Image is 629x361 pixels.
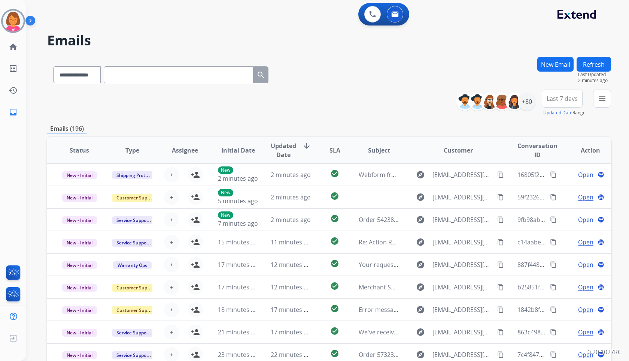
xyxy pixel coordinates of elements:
[359,283,571,291] span: Merchant Support #659574: How would you rate the support you received?
[271,283,314,291] span: 12 minutes ago
[578,260,593,269] span: Open
[112,329,155,337] span: Service Support
[125,146,139,155] span: Type
[359,351,411,359] span: Order 5732392716
[432,238,493,247] span: [EMAIL_ADDRESS][DOMAIN_NAME]
[112,351,155,359] span: Service Support
[550,284,557,291] mat-icon: content_copy
[9,86,18,95] mat-icon: history
[330,169,339,178] mat-icon: check_circle
[550,261,557,268] mat-icon: content_copy
[172,146,198,155] span: Assignee
[497,239,504,246] mat-icon: content_copy
[218,211,233,219] p: New
[164,167,179,182] button: +
[598,329,604,336] mat-icon: language
[598,239,604,246] mat-icon: language
[598,306,604,313] mat-icon: language
[432,193,493,202] span: [EMAIL_ADDRESS][DOMAIN_NAME]
[416,170,425,179] mat-icon: explore
[271,193,311,201] span: 2 minutes ago
[330,327,339,336] mat-icon: check_circle
[191,170,200,179] mat-icon: person_add
[598,171,604,178] mat-icon: language
[112,306,161,314] span: Customer Support
[271,141,296,159] span: Updated Date
[164,212,179,227] button: +
[191,350,200,359] mat-icon: person_add
[62,306,97,314] span: New - Initial
[537,57,574,72] button: New Email
[359,328,478,336] span: We've received your message 💌 -4300149
[112,194,161,202] span: Customer Support
[416,283,425,292] mat-icon: explore
[578,305,593,314] span: Open
[170,283,173,292] span: +
[170,350,173,359] span: +
[164,257,179,272] button: +
[218,189,233,196] p: New
[9,108,18,117] mat-icon: inbox
[578,215,593,224] span: Open
[302,141,311,150] mat-icon: arrow_downward
[497,284,504,291] mat-icon: content_copy
[164,190,179,205] button: +
[558,137,611,163] th: Action
[432,328,493,337] span: [EMAIL_ADDRESS][DOMAIN_NAME]
[517,141,558,159] span: Conversation ID
[359,261,465,269] span: Your requested Mattress Firm receipt
[416,238,425,247] mat-icon: explore
[416,328,425,337] mat-icon: explore
[497,194,504,201] mat-icon: content_copy
[164,235,179,250] button: +
[191,260,200,269] mat-icon: person_add
[218,174,258,183] span: 2 minutes ago
[550,351,557,358] mat-icon: content_copy
[550,216,557,223] mat-icon: content_copy
[191,305,200,314] mat-icon: person_add
[62,329,97,337] span: New - Initial
[432,283,493,292] span: [EMAIL_ADDRESS][DOMAIN_NAME]
[191,238,200,247] mat-icon: person_add
[271,351,314,359] span: 22 minutes ago
[416,215,425,224] mat-icon: explore
[368,146,390,155] span: Subject
[330,192,339,201] mat-icon: check_circle
[170,170,173,179] span: +
[3,10,24,31] img: avatar
[170,215,173,224] span: +
[432,215,493,224] span: [EMAIL_ADDRESS][DOMAIN_NAME]
[359,216,489,224] span: Order 542385fe-d747-43eb-88f4-379cd08bf699
[497,306,504,313] mat-icon: content_copy
[164,325,179,340] button: +
[271,238,314,246] span: 11 minutes ago
[191,283,200,292] mat-icon: person_add
[497,351,504,358] mat-icon: content_copy
[578,238,593,247] span: Open
[62,171,97,179] span: New - Initial
[271,328,314,336] span: 17 minutes ago
[221,146,255,155] span: Initial Date
[330,282,339,291] mat-icon: check_circle
[218,197,258,205] span: 5 minutes ago
[218,306,261,314] span: 18 minutes ago
[444,146,473,155] span: Customer
[497,261,504,268] mat-icon: content_copy
[547,97,578,100] span: Last 7 days
[170,328,173,337] span: +
[598,94,607,103] mat-icon: menu
[550,306,557,313] mat-icon: content_copy
[497,216,504,223] mat-icon: content_copy
[550,171,557,178] mat-icon: content_copy
[170,193,173,202] span: +
[432,260,493,269] span: [EMAIL_ADDRESS][DOMAIN_NAME]
[578,193,593,202] span: Open
[218,261,261,269] span: 17 minutes ago
[271,216,311,224] span: 2 minutes ago
[164,302,179,317] button: +
[271,261,314,269] span: 12 minutes ago
[329,146,340,155] span: SLA
[218,238,261,246] span: 15 minutes ago
[587,348,622,357] p: 0.20.1027RC
[550,194,557,201] mat-icon: content_copy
